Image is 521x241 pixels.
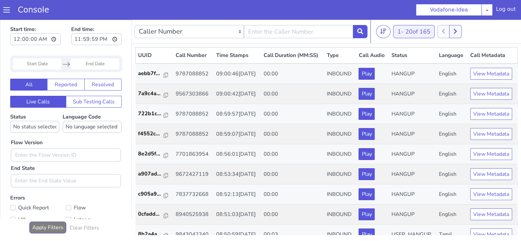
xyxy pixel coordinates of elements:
td: English [436,145,468,165]
button: All [10,59,47,71]
td: INBOUND [324,185,356,205]
button: Play [359,169,375,180]
select: Status [10,101,59,113]
a: aebb7f... [138,50,170,58]
p: 722b1c... [138,90,164,98]
td: HANGUP [389,104,436,124]
p: 8e2d5f... [138,130,164,138]
td: 00:00 [261,124,325,145]
td: HANGUP [389,64,436,84]
td: 00:00 [261,64,325,84]
td: 9787088852 [173,104,214,124]
div: Log out [496,5,516,16]
button: Play [359,48,375,60]
td: INBOUND [324,145,356,165]
label: Quick Report [10,183,66,193]
td: USER_HANGUP [389,205,436,225]
td: 00:00 [261,145,325,165]
button: View Metadata [470,169,512,180]
th: Call Duration (MM:SS) [261,28,325,44]
button: Play [359,68,375,80]
td: English [436,84,468,104]
td: HANGUP [389,84,436,104]
button: Resolved [84,59,122,71]
td: 9787088852 [173,44,214,64]
td: 00:03 [261,205,325,225]
td: 08:51:03[DATE] [214,185,261,205]
td: 9843042340 [173,205,214,225]
button: Play [359,189,375,201]
td: HANGUP [389,185,436,205]
h6: Clear Filters [70,205,99,211]
td: 00:00 [261,104,325,124]
button: View Metadata [470,48,512,60]
td: INBOUND [324,44,356,64]
button: Vodafone-Idea [416,4,482,16]
button: Play [359,209,375,221]
td: English [436,104,468,124]
p: c905a9... [138,170,164,178]
button: Play [359,148,375,160]
td: INBOUND [324,124,356,145]
td: 08:52:13[DATE] [214,165,261,185]
th: Time Stamps [214,28,261,44]
button: Play [359,108,375,120]
th: Call Metadata [468,28,517,44]
th: Call Audio [356,28,389,44]
p: 8b2a4a... [138,210,164,218]
button: View Metadata [470,209,512,221]
td: INBOUND [324,84,356,104]
button: 1- 20of 165 [393,5,435,18]
label: UX [10,195,66,204]
td: Tamil [436,205,468,225]
button: View Metadata [470,108,512,120]
button: View Metadata [470,88,512,100]
button: Play [359,88,375,100]
td: INBOUND [324,205,356,225]
td: 08:56:01[DATE] [214,124,261,145]
a: c905a9... [138,170,170,178]
td: English [436,64,468,84]
a: 722b1c... [138,90,170,98]
td: INBOUND [324,64,356,84]
th: Type [324,28,356,44]
td: 8940525938 [173,185,214,205]
td: INBOUND [324,104,356,124]
a: 8b2a4a... [138,210,170,218]
td: 9787088852 [173,84,214,104]
a: 7a9c4a... [138,70,170,78]
button: Sub Testing Calls [66,76,122,88]
th: Call Number [173,28,214,44]
td: English [436,165,468,185]
td: HANGUP [389,124,436,145]
label: Start time: [10,4,61,27]
td: English [436,44,468,64]
button: Apply Filters [29,202,66,214]
button: View Metadata [470,68,512,80]
td: 00:00 [261,84,325,104]
td: 00:00 [261,44,325,64]
td: 09:00:42[DATE] [214,64,261,84]
label: End State [11,145,35,152]
label: Status [10,94,59,113]
td: 00:00 [261,185,325,205]
th: Status [389,28,436,44]
input: Enter the End State Value [11,154,121,168]
button: Reported [47,59,84,71]
td: INBOUND [324,165,356,185]
span: 20 of 165 [405,8,430,16]
td: 7701863954 [173,124,214,145]
td: 09:00:46[DATE] [214,44,261,64]
td: 00:00 [261,165,325,185]
p: aebb7f... [138,50,164,58]
td: 08:59:57[DATE] [214,84,261,104]
label: End time: [71,4,122,27]
input: Start time: [10,13,61,25]
label: Language Code [63,94,122,113]
td: 08:53:34[DATE] [214,145,261,165]
p: f4552c... [138,110,164,118]
td: 08:50:59[DATE] [214,205,261,225]
input: Start Date [13,39,61,50]
td: HANGUP [389,145,436,165]
button: Live Calls [10,76,66,88]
